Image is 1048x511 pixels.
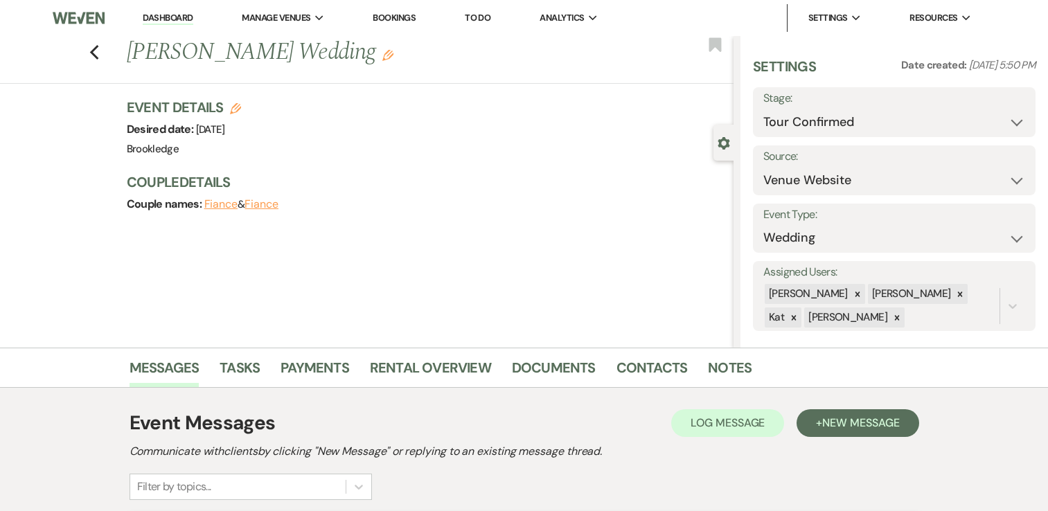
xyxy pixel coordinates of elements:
[370,357,491,387] a: Rental Overview
[763,205,1025,225] label: Event Type:
[671,409,784,437] button: Log Message
[901,58,969,72] span: Date created:
[204,199,238,210] button: Fiance
[143,12,193,25] a: Dashboard
[137,478,211,495] div: Filter by topics...
[127,172,720,192] h3: Couple Details
[763,147,1025,167] label: Source:
[797,409,918,437] button: +New Message
[196,123,225,136] span: [DATE]
[540,11,584,25] span: Analytics
[909,11,957,25] span: Resources
[130,409,276,438] h1: Event Messages
[822,415,899,430] span: New Message
[708,357,752,387] a: Notes
[242,11,310,25] span: Manage Venues
[765,284,850,304] div: [PERSON_NAME]
[804,307,889,328] div: [PERSON_NAME]
[127,197,204,211] span: Couple names:
[204,197,278,211] span: &
[465,12,490,24] a: To Do
[127,142,179,156] span: Brookledge
[127,98,242,117] h3: Event Details
[753,57,816,87] h3: Settings
[808,11,848,25] span: Settings
[382,48,393,61] button: Edit
[130,357,199,387] a: Messages
[220,357,260,387] a: Tasks
[868,284,953,304] div: [PERSON_NAME]
[969,58,1036,72] span: [DATE] 5:50 PM
[130,443,919,460] h2: Communicate with clients by clicking "New Message" or replying to an existing message thread.
[691,415,765,430] span: Log Message
[718,136,730,149] button: Close lead details
[512,357,596,387] a: Documents
[373,12,416,24] a: Bookings
[127,36,607,69] h1: [PERSON_NAME] Wedding
[281,357,349,387] a: Payments
[127,122,196,136] span: Desired date:
[763,89,1025,109] label: Stage:
[616,357,688,387] a: Contacts
[245,199,278,210] button: Fiance
[763,262,1025,283] label: Assigned Users:
[765,307,786,328] div: Kat
[53,3,105,33] img: Weven Logo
